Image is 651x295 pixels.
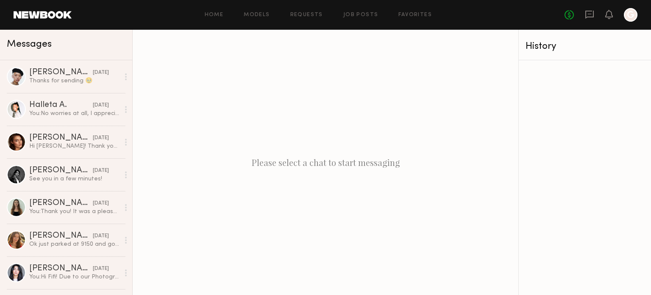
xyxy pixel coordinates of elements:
[93,199,109,208] div: [DATE]
[29,77,120,85] div: Thanks for sending 🥹
[7,39,52,49] span: Messages
[624,8,637,22] a: G
[29,142,120,150] div: Hi [PERSON_NAME]! Thank you so much for letting me know and I hope to work with you in the future 🤍
[29,134,93,142] div: [PERSON_NAME]
[29,273,120,281] div: You: Hi Fifi! Due to our Photographer changing schedule, we will have to reschedule our shoot! I ...
[93,232,109,240] div: [DATE]
[93,167,109,175] div: [DATE]
[29,101,93,110] div: Halleta A.
[205,12,224,18] a: Home
[29,110,120,118] div: You: No worries at all, I appreciate you letting me know. Take care
[29,199,93,208] div: [PERSON_NAME]
[244,12,270,18] a: Models
[290,12,323,18] a: Requests
[93,101,109,110] div: [DATE]
[29,166,93,175] div: [PERSON_NAME]
[133,30,518,295] div: Please select a chat to start messaging
[343,12,378,18] a: Job Posts
[29,208,120,216] div: You: Thank you! It was a pleasure working with you as well.
[29,175,120,183] div: See you in a few minutes!
[93,265,109,273] div: [DATE]
[29,240,120,248] div: Ok just parked at 9150 and going to walk over
[29,232,93,240] div: [PERSON_NAME]
[93,69,109,77] div: [DATE]
[29,68,93,77] div: [PERSON_NAME]
[93,134,109,142] div: [DATE]
[526,42,644,51] div: History
[398,12,432,18] a: Favorites
[29,264,93,273] div: [PERSON_NAME]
